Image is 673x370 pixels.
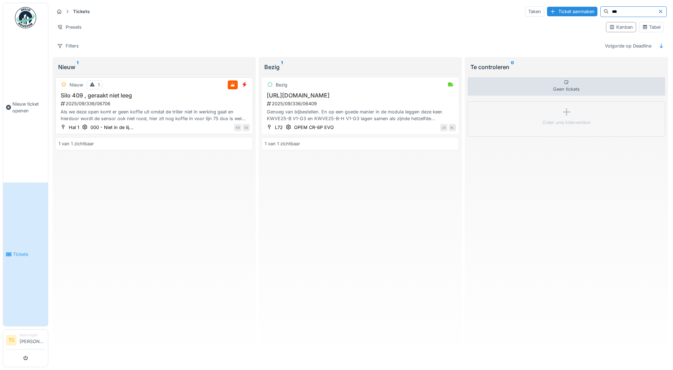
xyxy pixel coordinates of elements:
[59,140,94,147] div: 1 van 1 zichtbaar
[58,63,250,71] div: Nieuw
[281,63,283,71] sup: 1
[602,41,655,51] div: Volgorde op Deadline
[20,332,45,348] li: [PERSON_NAME]
[276,82,287,88] div: Bezig
[13,251,45,258] span: Tickets
[234,124,241,131] div: KB
[15,7,36,28] img: Badge_color-CXgf-gQk.svg
[90,124,133,131] div: 000 - Niet in de lij...
[642,24,661,30] div: Tabel
[77,63,78,71] sup: 1
[70,8,93,15] strong: Tickets
[468,77,665,96] div: Geen tickets
[275,124,283,131] div: L72
[98,82,100,88] div: 1
[243,124,250,131] div: GE
[265,108,456,122] div: Genoeg van bijbestellen. En op een goede manier in de modula leggen deze keer. KWVE25-B V1-G3 en ...
[6,335,17,346] li: TC
[294,124,334,131] div: OPEM CR-6P EVO
[265,140,300,147] div: 1 van 1 zichtbaar
[54,41,82,51] div: Filters
[54,22,85,32] div: Presets
[264,63,456,71] div: Bezig
[547,7,597,16] div: Ticket aanmaken
[69,124,79,131] div: Hal 1
[3,32,48,183] a: Nieuw ticket openen
[511,63,514,71] sup: 0
[449,124,456,131] div: BL
[440,124,447,131] div: JD
[525,6,544,17] div: Taken
[3,183,48,326] a: Tickets
[12,101,45,114] span: Nieuw ticket openen
[60,100,250,107] div: 2025/09/336/06706
[59,108,250,122] div: Als we deze open komt er geen koffie uit omdat de triller niet in werking gaat en hierdoor wordt ...
[6,332,45,349] a: TC Aanvrager[PERSON_NAME]
[609,24,633,30] div: Kanban
[70,82,83,88] div: Nieuw
[59,92,250,99] h3: Silo 409 , geraakt niet leeg
[542,119,591,126] div: Créer une intervention
[266,100,456,107] div: 2025/09/336/06409
[265,92,456,99] h3: [URL][DOMAIN_NAME]
[20,332,45,338] div: Aanvrager
[470,63,662,71] div: Te controleren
